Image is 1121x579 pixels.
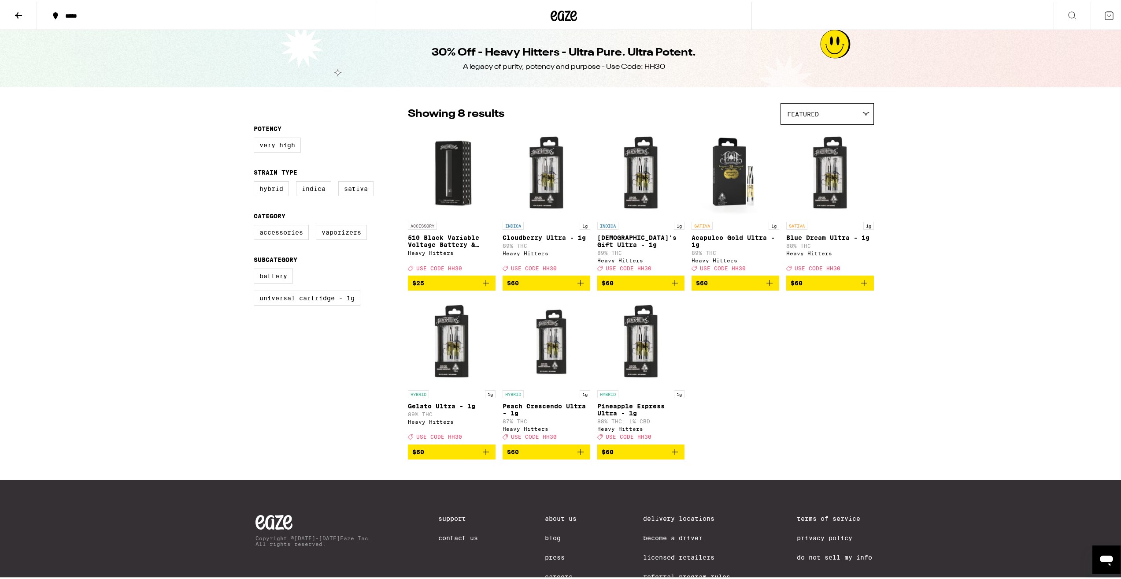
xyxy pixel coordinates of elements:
span: USE CODE HH30 [795,264,840,269]
span: USE CODE HH30 [700,264,746,269]
p: 87% THC [503,417,590,422]
p: 89% THC [692,248,779,254]
a: Become a Driver [643,533,730,540]
div: Heavy Hitters [786,249,874,254]
legend: Potency [254,123,281,131]
h1: 30% Off - Heavy Hitters - Ultra Pure. Ultra Potent. [432,44,696,59]
p: Peach Crescendo Ultra - 1g [503,401,590,415]
legend: Strain Type [254,167,297,174]
img: Heavy Hitters - Peach Crescendo Ultra - 1g [503,296,590,384]
a: Privacy Policy [797,533,872,540]
p: Gelato Ultra - 1g [408,401,496,408]
span: $60 [412,447,424,454]
div: Heavy Hitters [597,256,685,261]
iframe: Button to launch messaging window, conversation in progress [1092,544,1121,572]
a: Open page for 510 Black Variable Voltage Battery & Charger from Heavy Hitters [408,127,496,274]
button: Add to bag [692,274,779,289]
p: 89% THC [408,410,496,415]
label: Hybrid [254,179,289,194]
p: 88% THC [786,241,874,247]
span: USE CODE HH30 [416,433,462,438]
img: Heavy Hitters - Pineapple Express Ultra - 1g [597,296,685,384]
a: Press [545,552,577,559]
legend: Subcategory [254,254,297,261]
a: About Us [545,513,577,520]
div: Heavy Hitters [692,256,779,261]
p: Acapulco Gold Ultra - 1g [692,232,779,247]
span: USE CODE HH30 [606,433,651,438]
span: $60 [791,278,803,285]
label: Sativa [338,179,374,194]
img: Heavy Hitters - Cloudberry Ultra - 1g [503,127,590,216]
p: 1g [674,220,684,228]
p: Cloudberry Ultra - 1g [503,232,590,239]
span: USE CODE HH30 [511,433,557,438]
p: HYBRID [408,388,429,396]
div: Heavy Hitters [503,249,590,254]
p: 1g [674,388,684,396]
p: Blue Dream Ultra - 1g [786,232,874,239]
p: SATIVA [786,220,807,228]
label: Very High [254,136,301,151]
span: $60 [602,278,614,285]
p: 1g [580,220,590,228]
a: Open page for Peach Crescendo Ultra - 1g from Heavy Hitters [503,296,590,442]
p: 89% THC [597,248,685,254]
label: Battery [254,267,293,282]
label: Vaporizers [316,223,367,238]
p: INDICA [597,220,618,228]
span: USE CODE HH30 [606,264,651,269]
p: 510 Black Variable Voltage Battery & Charger [408,232,496,247]
div: Heavy Hitters [597,424,685,430]
p: 1g [863,220,874,228]
legend: Category [254,211,285,218]
a: Open page for Acapulco Gold Ultra - 1g from Heavy Hitters [692,127,779,274]
div: Heavy Hitters [408,417,496,423]
span: $60 [602,447,614,454]
img: Heavy Hitters - Blue Dream Ultra - 1g [786,127,874,216]
a: Careers [545,572,577,579]
button: Add to bag [597,443,685,458]
p: HYBRID [503,388,524,396]
a: Support [438,513,478,520]
p: ACCESSORY [408,220,437,228]
a: Delivery Locations [643,513,730,520]
a: Do Not Sell My Info [797,552,872,559]
a: Open page for Blue Dream Ultra - 1g from Heavy Hitters [786,127,874,274]
a: Licensed Retailers [643,552,730,559]
label: Indica [296,179,331,194]
p: 88% THC: 1% CBD [597,417,685,422]
p: 1g [769,220,779,228]
div: Heavy Hitters [503,424,590,430]
span: $60 [507,447,519,454]
label: Universal Cartridge - 1g [254,289,360,304]
button: Add to bag [786,274,874,289]
p: HYBRID [597,388,618,396]
div: A legacy of purity, potency and purpose - Use Code: HH30 [463,60,665,70]
button: Add to bag [597,274,685,289]
a: Open page for Gelato Ultra - 1g from Heavy Hitters [408,296,496,442]
p: Copyright © [DATE]-[DATE] Eaze Inc. All rights reserved. [255,534,372,545]
p: Showing 8 results [408,105,504,120]
img: Heavy Hitters - Gelato Ultra - 1g [408,296,496,384]
p: Pineapple Express Ultra - 1g [597,401,685,415]
label: Accessories [254,223,309,238]
span: $25 [412,278,424,285]
a: Contact Us [438,533,478,540]
p: 89% THC [503,241,590,247]
p: INDICA [503,220,524,228]
button: Add to bag [408,274,496,289]
span: $60 [696,278,708,285]
a: Open page for Pineapple Express Ultra - 1g from Heavy Hitters [597,296,685,442]
a: Terms of Service [797,513,872,520]
button: Add to bag [503,274,590,289]
span: USE CODE HH30 [416,264,462,269]
a: Blog [545,533,577,540]
span: USE CODE HH30 [511,264,557,269]
img: Heavy Hitters - Acapulco Gold Ultra - 1g [692,127,779,216]
p: [DEMOGRAPHIC_DATA]'s Gift Ultra - 1g [597,232,685,247]
a: Open page for Cloudberry Ultra - 1g from Heavy Hitters [503,127,590,274]
img: Heavy Hitters - 510 Black Variable Voltage Battery & Charger [408,127,496,216]
a: Open page for God's Gift Ultra - 1g from Heavy Hitters [597,127,685,274]
a: Referral Program Rules [643,572,730,579]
